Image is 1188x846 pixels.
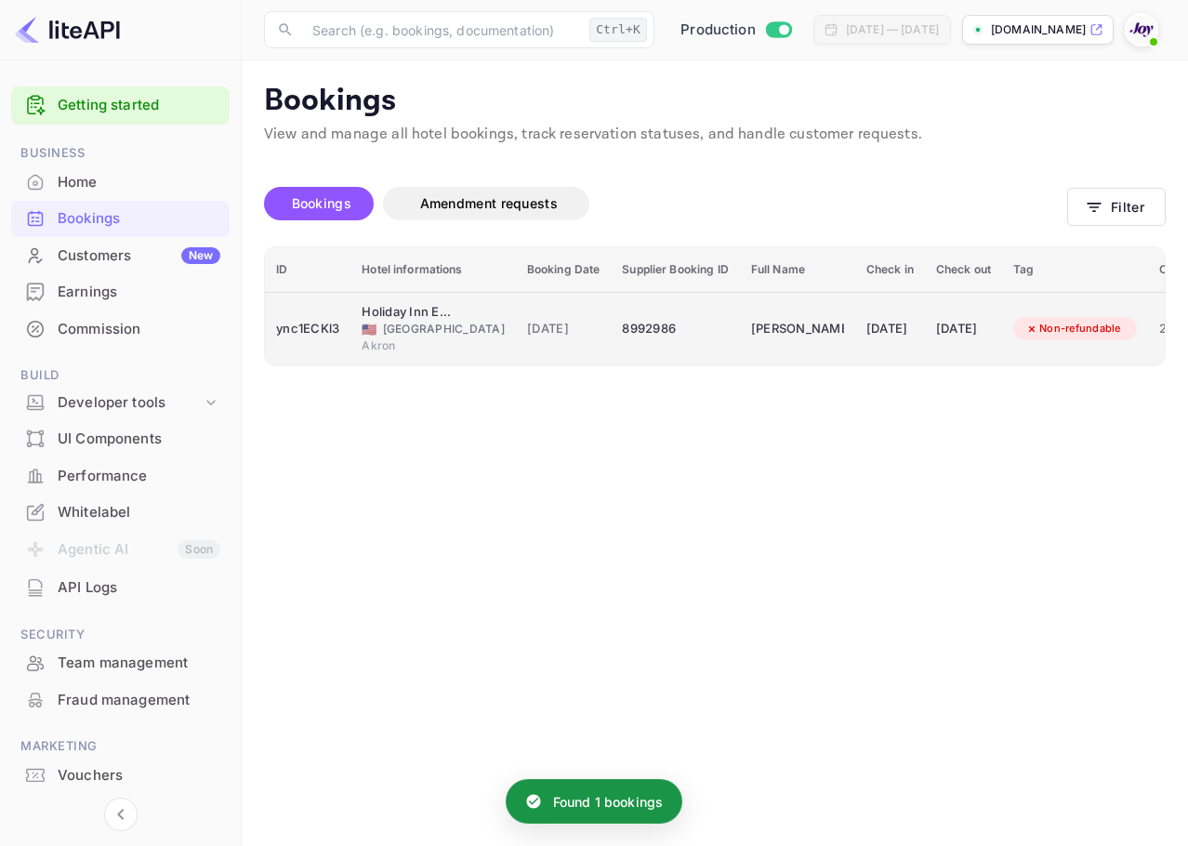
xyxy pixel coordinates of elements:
a: Performance [11,458,230,493]
div: Fraud management [11,682,230,719]
p: Bookings [264,83,1166,120]
div: [DATE] — [DATE] [846,21,939,38]
div: Performance [58,466,220,487]
div: Getting started [11,86,230,125]
div: Akron [362,337,505,354]
span: Production [680,20,756,41]
div: Earnings [58,282,220,303]
input: Search (e.g. bookings, documentation) [301,11,582,48]
div: UI Components [11,421,230,457]
div: Home [58,172,220,193]
a: Vouchers [11,758,230,792]
div: [DATE] [866,314,914,344]
div: ync1ECKl3 [276,314,339,344]
th: Check out [925,247,1002,293]
div: Performance [11,458,230,495]
div: Team management [11,645,230,681]
div: Commission [11,311,230,348]
div: API Logs [58,577,220,599]
a: API Logs [11,570,230,604]
div: Ctrl+K [589,18,647,42]
a: Fraud management [11,682,230,717]
div: Whitelabel [11,495,230,531]
p: [DOMAIN_NAME] [991,21,1086,38]
span: Security [11,625,230,645]
span: Build [11,365,230,386]
span: [DATE] [527,319,601,339]
a: Earnings [11,274,230,309]
div: Bookings [11,201,230,237]
div: Whitelabel [58,502,220,523]
button: Collapse navigation [104,798,138,831]
div: Customers [58,245,220,267]
p: View and manage all hotel bookings, track reservation statuses, and handle customer requests. [264,124,1166,146]
span: United States of America [362,324,376,336]
a: Home [11,165,230,199]
th: Supplier Booking ID [611,247,739,293]
div: Vouchers [58,765,220,787]
div: [GEOGRAPHIC_DATA] [362,321,505,337]
a: Bookings [11,201,230,235]
p: Found 1 bookings [553,792,663,812]
a: Whitelabel [11,495,230,529]
span: Amendment requests [420,195,558,211]
div: [DATE] [936,314,991,344]
span: Bookings [292,195,351,211]
a: Getting started [58,95,220,116]
div: Fraud management [58,690,220,711]
div: New [181,247,220,264]
span: Marketing [11,736,230,757]
th: Check in [855,247,925,293]
div: API Logs [11,570,230,606]
div: Josh Rocka [751,314,844,344]
button: Filter [1067,188,1166,226]
div: UI Components [58,429,220,450]
div: Commission [58,319,220,340]
div: Switch to Sandbox mode [673,20,799,41]
a: CustomersNew [11,238,230,272]
div: Vouchers [11,758,230,794]
div: Holiday Inn Express & Suites Akron Regional Airport Area, an IHG Hotel [362,303,455,322]
a: Commission [11,311,230,346]
th: Full Name [740,247,855,293]
th: Tag [1002,247,1148,293]
div: Bookings [58,208,220,230]
div: Non-refundable [1013,317,1133,340]
div: Developer tools [58,392,202,414]
div: Team management [58,653,220,674]
div: CustomersNew [11,238,230,274]
th: ID [265,247,350,293]
div: 8992986 [622,314,728,344]
div: Earnings [11,274,230,311]
span: Business [11,143,230,164]
img: LiteAPI logo [15,15,120,45]
div: Home [11,165,230,201]
a: UI Components [11,421,230,456]
a: Team management [11,645,230,680]
th: Booking Date [516,247,612,293]
div: Developer tools [11,387,230,419]
img: With Joy [1127,15,1156,45]
th: Hotel informations [350,247,516,293]
div: account-settings tabs [264,187,1067,220]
